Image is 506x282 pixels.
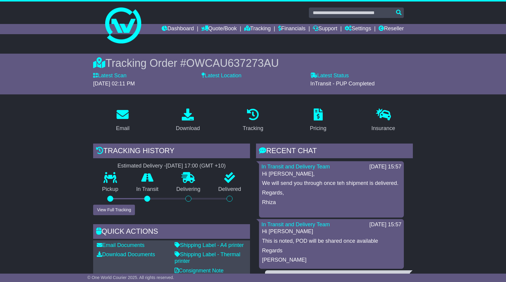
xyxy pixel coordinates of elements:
a: Support [313,24,337,34]
span: [DATE] 02:11 PM [93,81,135,87]
div: [DATE] 15:57 [369,164,401,170]
div: Tracking history [93,144,250,160]
div: [DATE] 15:36 [375,273,407,279]
p: Regards, [262,190,401,196]
p: In Transit [127,186,168,193]
div: Insurance [371,124,395,132]
span: InTransit - PUP Completed [310,81,375,87]
div: Download [176,124,200,132]
div: RECENT CHAT [256,144,413,160]
a: Reseller [379,24,404,34]
a: Quote/Book [201,24,237,34]
div: Email [116,124,130,132]
a: Tracking [239,106,267,135]
a: Shipping Label - A4 printer [175,242,244,248]
a: Tracking [244,24,271,34]
a: In Transit and Delivery Team [261,164,330,170]
a: Financials [278,24,306,34]
p: Rhiza [262,199,401,206]
a: Dashboard [162,24,194,34]
a: Download [172,106,204,135]
a: Download Documents [97,251,155,257]
span: © One World Courier 2025. All rights reserved. [87,275,174,280]
p: Regards [262,248,401,254]
p: Hi [PERSON_NAME], [262,171,401,177]
div: [DATE] 17:00 (GMT +10) [166,163,226,169]
button: View Full Tracking [93,205,135,215]
p: Pickup [93,186,127,193]
a: Consignment Note [175,268,224,274]
a: Email [112,106,133,135]
p: This is noted, POD will be shared once available [262,238,401,245]
div: Tracking [243,124,263,132]
a: Shipping Label - Thermal printer [175,251,240,264]
p: [PERSON_NAME] [262,257,401,263]
a: Pricing [306,106,330,135]
p: Hi [PERSON_NAME] [262,228,401,235]
label: Latest Status [310,73,349,79]
div: Estimated Delivery - [93,163,250,169]
label: Latest Location [202,73,241,79]
a: Settings [345,24,371,34]
label: Latest Scan [93,73,126,79]
p: Delivering [167,186,209,193]
p: Delivered [209,186,250,193]
a: [PERSON_NAME] [267,273,312,279]
a: In Transit and Delivery Team [261,221,330,227]
p: We will send you through once teh shipment is delivered. [262,180,401,187]
div: [DATE] 15:57 [369,221,401,228]
div: Tracking Order # [93,57,413,70]
a: Email Documents [97,242,145,248]
div: Pricing [310,124,326,132]
span: OWCAU637273AU [186,57,279,69]
a: Insurance [367,106,399,135]
div: Quick Actions [93,224,250,240]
